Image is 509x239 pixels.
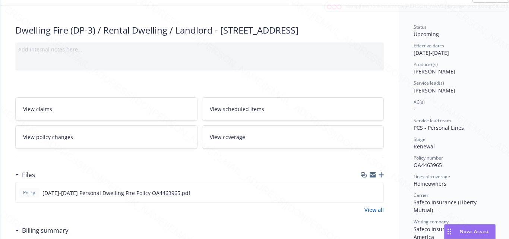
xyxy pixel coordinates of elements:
[210,133,245,141] span: View coverage
[414,143,435,150] span: Renewal
[15,24,384,37] div: Dwelling Fire (DP-3) / Rental Dwelling / Landlord - [STREET_ADDRESS]
[42,189,190,197] span: [DATE]-[DATE] Personal Dwelling Fire Policy OA4463965.pdf
[15,125,197,149] a: View policy changes
[414,87,455,94] span: [PERSON_NAME]
[414,31,439,38] span: Upcoming
[22,189,37,196] span: Policy
[202,97,384,121] a: View scheduled items
[15,97,197,121] a: View claims
[460,228,489,235] span: Nova Assist
[414,161,442,169] span: OA4463965
[414,106,415,113] span: -
[414,99,425,105] span: AC(s)
[210,105,264,113] span: View scheduled items
[22,226,69,235] h3: Billing summary
[414,155,443,161] span: Policy number
[414,61,438,67] span: Producer(s)
[414,199,478,214] span: Safeco Insurance (Liberty Mutual)
[362,189,368,197] button: download file
[18,45,381,53] div: Add internal notes here...
[202,125,384,149] a: View coverage
[22,170,35,180] h3: Files
[414,43,444,49] span: Effective dates
[444,224,496,239] button: Nova Assist
[414,24,427,30] span: Status
[414,136,426,142] span: Stage
[15,170,35,180] div: Files
[374,189,380,197] button: preview file
[414,192,429,198] span: Carrier
[414,43,497,57] div: [DATE] - [DATE]
[23,133,73,141] span: View policy changes
[414,180,446,187] span: Homeowners
[15,226,69,235] div: Billing summary
[445,224,454,239] div: Drag to move
[414,173,450,180] span: Lines of coverage
[414,80,444,86] span: Service lead(s)
[364,206,384,214] a: View all
[414,124,464,131] span: PCS - Personal Lines
[414,117,451,124] span: Service lead team
[414,218,449,225] span: Writing company
[23,105,52,113] span: View claims
[414,68,455,75] span: [PERSON_NAME]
